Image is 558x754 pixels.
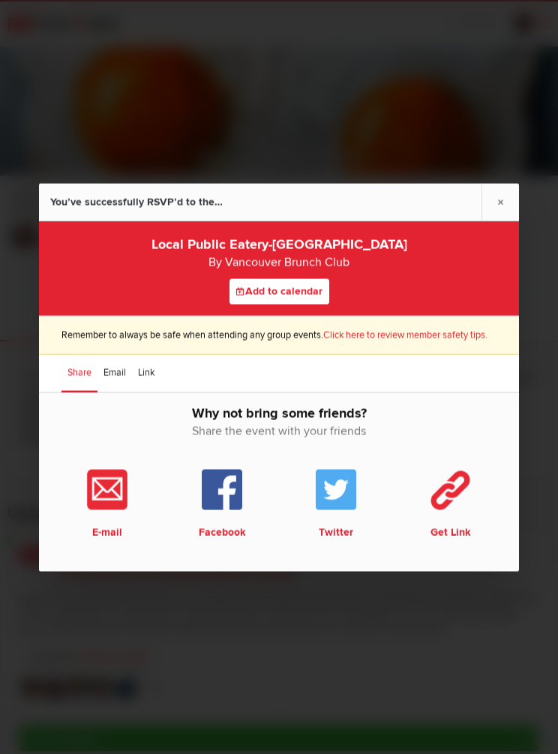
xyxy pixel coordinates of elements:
span: Email [103,366,126,378]
a: Email [97,354,132,392]
b: Get Link [397,525,505,539]
span: Link [138,366,154,378]
div: You’ve successfully RSVP’d to the event [50,183,225,221]
a: E-mail [50,462,165,539]
div: Local Public Eatery-[GEOGRAPHIC_DATA] [61,232,496,271]
a: Add to calendar [229,278,329,304]
a: Click here to review member safety tips. [323,329,487,341]
a: Facebook [165,462,280,539]
a: × [481,183,519,220]
div: By Vancouver Brunch Club [61,253,496,271]
span: Share the event with your friends [50,422,508,440]
span: Share [67,366,91,378]
b: Facebook [168,525,277,539]
a: Link [132,354,160,392]
a: Share [61,354,97,392]
b: Twitter [282,525,391,539]
a: Get Link [394,462,508,539]
h2: Why not bring some friends? [50,404,508,455]
a: Twitter [279,462,394,539]
b: E-mail [53,525,162,539]
p: Remember to always be safe when attending any group events. [61,328,496,342]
